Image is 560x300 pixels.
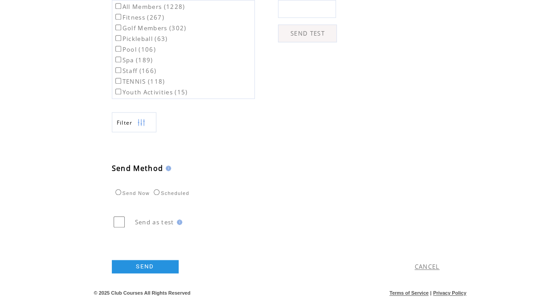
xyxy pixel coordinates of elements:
span: Send as test [135,218,174,226]
input: Youth Activities (15) [115,89,121,94]
span: Send Method [112,163,164,173]
a: Filter [112,112,156,132]
input: Spa (189) [115,57,121,62]
label: Staff (166) [114,67,157,75]
label: Send Now [113,191,150,196]
label: Pool (106) [114,45,156,53]
a: SEND [112,260,179,273]
a: CANCEL [415,263,440,271]
label: Golf Members (302) [114,24,187,32]
input: Pool (106) [115,46,121,52]
input: Scheduled [154,189,159,195]
input: Send Now [115,189,121,195]
input: Staff (166) [115,67,121,73]
input: All Members (1228) [115,3,121,9]
label: Youth Activities (15) [114,88,188,96]
label: TENNIS (118) [114,77,165,85]
label: Fitness (267) [114,13,164,21]
label: All Members (1228) [114,3,185,11]
span: © 2025 Club Courses All Rights Reserved [94,290,191,296]
a: SEND TEST [278,24,337,42]
input: Pickleball (63) [115,35,121,41]
img: help.gif [163,166,171,171]
input: Golf Members (302) [115,24,121,30]
label: Spa (189) [114,56,153,64]
input: TENNIS (118) [115,78,121,84]
label: Scheduled [151,191,189,196]
label: Pickleball (63) [114,35,168,43]
a: Privacy Policy [433,290,466,296]
img: help.gif [174,219,182,225]
span: Show filters [117,119,133,126]
img: filters.png [137,113,145,133]
span: | [430,290,431,296]
a: Terms of Service [389,290,429,296]
input: Fitness (267) [115,14,121,20]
